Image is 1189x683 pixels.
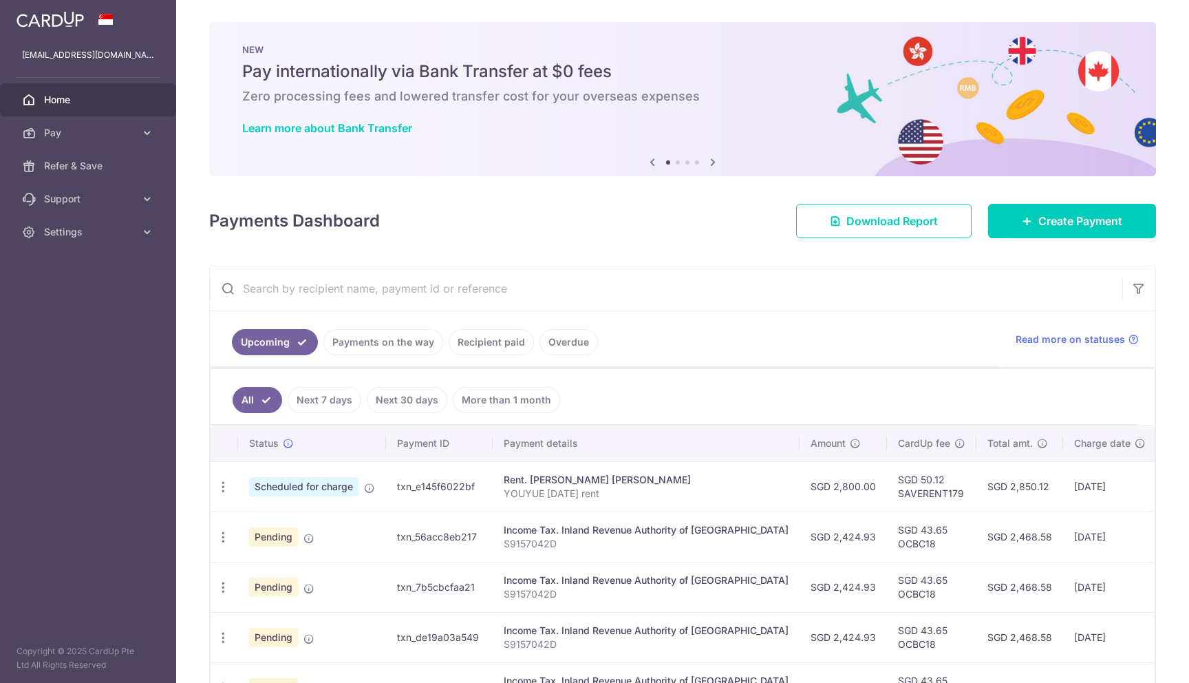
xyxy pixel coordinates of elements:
input: Search by recipient name, payment id or reference [210,266,1122,311]
td: SGD 43.65 OCBC18 [887,612,976,662]
td: SGD 43.65 OCBC18 [887,562,976,612]
p: S9157042D [504,537,789,551]
div: Income Tax. Inland Revenue Authority of [GEOGRAPHIC_DATA] [504,624,789,638]
img: Bank transfer banner [209,22,1156,176]
td: SGD 2,468.58 [976,512,1063,562]
th: Payment details [493,425,800,461]
th: Payment ID [386,425,493,461]
td: SGD 2,800.00 [800,461,887,512]
span: Settings [44,225,135,239]
a: Upcoming [232,329,318,355]
span: Pending [249,527,298,547]
td: SGD 2,468.58 [976,612,1063,662]
span: Read more on statuses [1016,333,1125,346]
span: Total amt. [987,437,1033,450]
td: SGD 2,468.58 [976,562,1063,612]
a: Read more on statuses [1016,333,1139,346]
td: SGD 50.12 SAVERENT179 [887,461,976,512]
div: Income Tax. Inland Revenue Authority of [GEOGRAPHIC_DATA] [504,574,789,587]
span: Pay [44,126,135,140]
img: CardUp [17,11,84,28]
td: txn_56acc8eb217 [386,512,493,562]
span: Download Report [846,213,938,229]
span: Pending [249,628,298,647]
td: SGD 2,424.93 [800,562,887,612]
td: txn_e145f6022bf [386,461,493,512]
a: Next 7 days [288,387,361,413]
span: Status [249,437,279,450]
a: Download Report [796,204,972,238]
td: SGD 2,850.12 [976,461,1063,512]
td: [DATE] [1063,562,1157,612]
h4: Payments Dashboard [209,209,380,233]
p: [EMAIL_ADDRESS][DOMAIN_NAME] [22,48,154,62]
td: SGD 43.65 OCBC18 [887,512,976,562]
a: Payments on the way [323,329,443,355]
td: SGD 2,424.93 [800,512,887,562]
p: S9157042D [504,638,789,651]
td: [DATE] [1063,461,1157,512]
p: NEW [242,44,1123,55]
span: Pending [249,578,298,597]
td: txn_7b5cbcfaa21 [386,562,493,612]
a: Recipient paid [449,329,534,355]
td: SGD 2,424.93 [800,612,887,662]
h5: Pay internationally via Bank Transfer at $0 fees [242,61,1123,83]
td: txn_de19a03a549 [386,612,493,662]
div: Income Tax. Inland Revenue Authority of [GEOGRAPHIC_DATA] [504,523,789,537]
span: Create Payment [1038,213,1122,229]
p: S9157042D [504,587,789,601]
span: Amount [811,437,846,450]
a: Overdue [539,329,598,355]
a: Next 30 days [367,387,447,413]
h6: Zero processing fees and lowered transfer cost for your overseas expenses [242,88,1123,105]
span: Support [44,192,135,206]
span: Charge date [1074,437,1131,450]
span: CardUp fee [898,437,950,450]
td: [DATE] [1063,512,1157,562]
a: More than 1 month [453,387,560,413]
p: YOUYUE [DATE] rent [504,487,789,501]
span: Refer & Save [44,159,135,173]
a: Learn more about Bank Transfer [242,121,412,135]
a: Create Payment [988,204,1156,238]
div: Rent. [PERSON_NAME] [PERSON_NAME] [504,473,789,487]
a: All [233,387,282,413]
span: Home [44,93,135,107]
span: Scheduled for charge [249,477,358,496]
td: [DATE] [1063,612,1157,662]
